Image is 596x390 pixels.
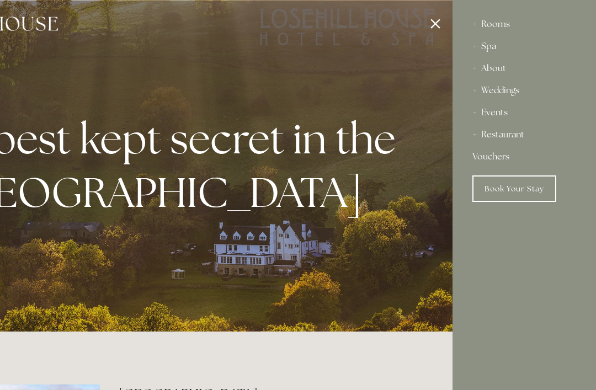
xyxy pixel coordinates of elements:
[472,57,576,79] div: About
[472,13,576,35] div: Rooms
[472,146,576,168] a: Vouchers
[472,175,556,202] a: Book Your Stay
[472,124,576,146] div: Restaurant
[472,101,576,124] div: Events
[472,35,576,57] div: Spa
[472,79,576,101] div: Weddings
